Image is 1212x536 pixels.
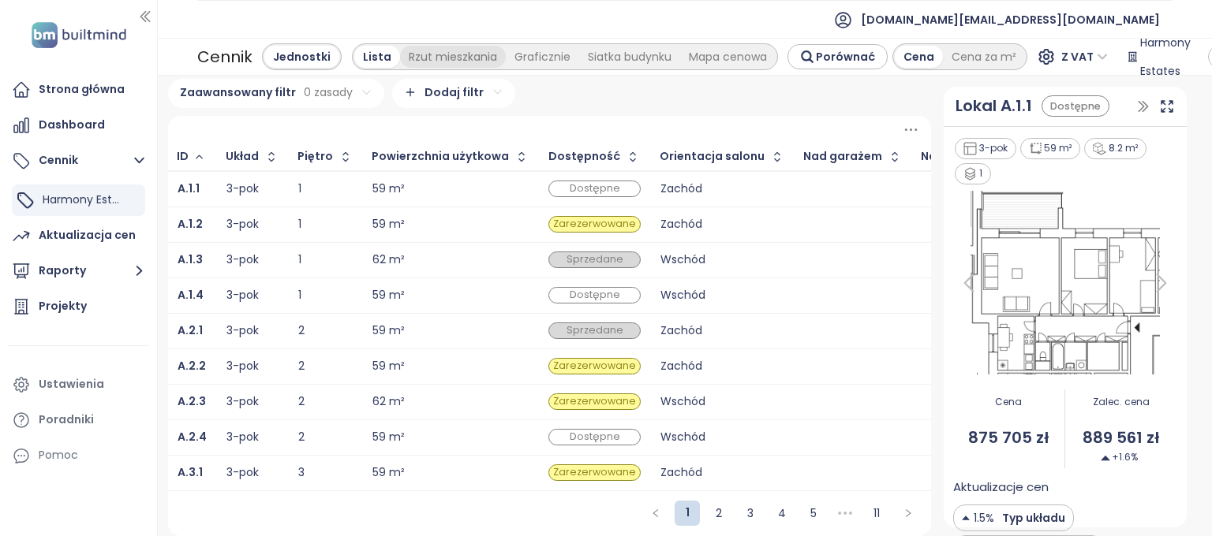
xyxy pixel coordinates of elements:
a: 5 [802,501,825,525]
div: Wschód [660,396,784,407]
div: 3-pok [226,432,259,442]
div: 3 [298,467,353,478]
span: 1.5% [974,509,994,527]
div: 3-pok [226,184,259,194]
b: A.2.3 [178,393,206,409]
div: 1 [298,290,353,300]
div: 3-pok [226,219,259,229]
a: A.1.1 [178,184,200,194]
a: A.1.4 [178,290,204,300]
div: Projekty [39,296,87,316]
div: Pomoc [39,445,78,465]
div: 1 [298,219,353,229]
div: Wschód [660,432,784,442]
div: Dostępność [548,151,620,162]
span: ••• [832,501,858,526]
div: ID [177,151,189,162]
a: A.2.1 [178,326,203,336]
div: Strona główna [39,80,125,99]
div: 2 [298,326,353,336]
div: Harmony Estates [12,184,145,216]
div: Rzut mieszkania [400,46,506,68]
div: Zachód [660,467,784,478]
span: +1.6% [1101,450,1138,465]
div: Zachód [660,361,784,371]
div: 2 [298,361,353,371]
a: Strona główna [8,74,149,106]
div: Jednostki [264,46,339,68]
div: 1 [298,255,353,265]
div: 2 [298,396,353,407]
b: A.2.1 [178,322,203,338]
div: 1 [298,184,353,194]
b: A.1.2 [178,216,203,232]
div: 59 m² [1020,138,1081,159]
div: Mapa cenowa [680,46,776,68]
div: Nad garażem [803,151,882,162]
a: Ustawienia [8,369,149,400]
span: Porównać [816,48,875,65]
div: Orientacja salonu [660,151,765,162]
a: Projekty [8,291,149,322]
li: Następne 5 stron [832,501,858,526]
img: logo [27,19,131,51]
div: Cena za m² [943,46,1025,68]
div: Graficznie [506,46,579,68]
div: Cennik [197,43,252,71]
button: Cennik [8,145,149,177]
a: 11 [865,501,888,525]
div: Piętro [297,151,333,162]
div: Układ [226,151,259,162]
div: Dostępne [548,287,641,303]
li: 4 [769,501,795,526]
div: Nad przestrzenią handlową [921,151,1082,162]
div: Zarezerwowane [548,393,641,410]
span: right [903,508,913,518]
span: Aktualizacje cen [953,478,1049,497]
b: A.2.4 [178,429,207,445]
button: Porównać [787,44,888,69]
img: Decrease [962,509,970,527]
div: Sprzedane [548,322,641,339]
span: Z VAT [1061,45,1108,69]
div: Poradniki [39,410,94,430]
div: Zaawansowany filtr [168,79,384,108]
a: 1 [675,501,700,524]
a: Lokal A.1.1 [956,94,1032,118]
a: Aktualizacja cen [8,220,149,251]
div: Wschód [660,255,784,265]
a: A.1.2 [178,219,203,229]
div: Zachód [660,326,784,336]
a: Poradniki [8,404,149,436]
span: 0 zasady [304,84,353,101]
img: Floor plan [953,186,1177,379]
div: 2 [298,432,353,442]
div: Ustawienia [39,374,104,394]
div: 59 m² [372,326,405,336]
div: Dashboard [39,115,105,135]
span: 889 561 zł [1065,426,1176,450]
button: left [643,501,668,526]
div: 59 m² [372,219,405,229]
a: A.2.2 [178,361,206,371]
div: Zachód [660,219,784,229]
img: Decrease [1101,453,1110,463]
div: 62 m² [372,255,405,265]
div: Dodaj filtr [392,79,515,108]
li: 5 [801,501,826,526]
div: 3-pok [226,396,259,407]
li: 2 [706,501,731,526]
div: Zarezerwowane [548,216,641,233]
a: 3 [739,501,762,525]
div: Dostępne [548,429,641,445]
span: Zalec. cena [1065,395,1176,410]
li: 3 [738,501,763,526]
div: 59 m² [372,432,405,442]
b: A.1.4 [178,287,204,303]
b: A.1.3 [178,251,203,267]
a: 2 [707,501,731,525]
